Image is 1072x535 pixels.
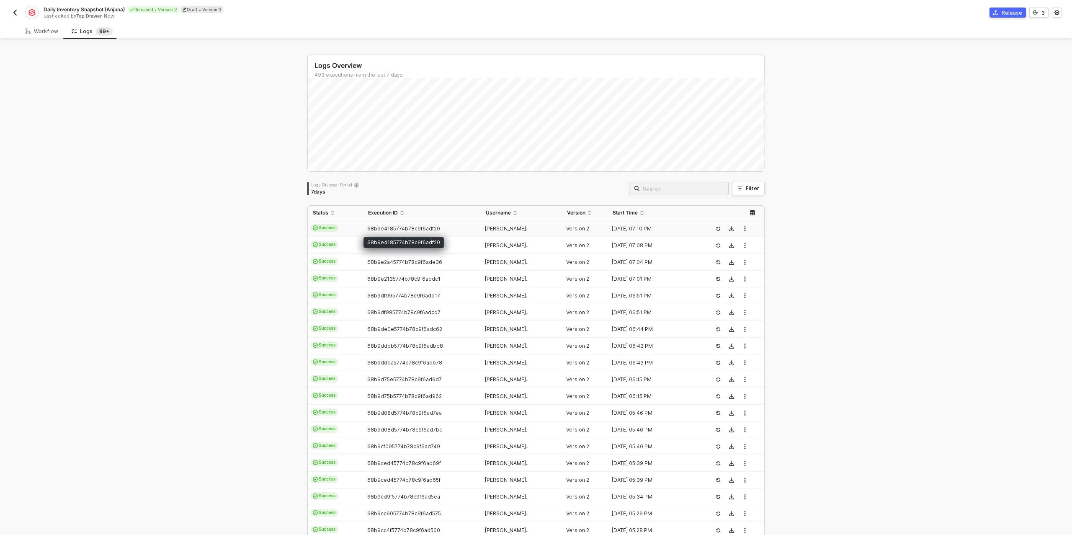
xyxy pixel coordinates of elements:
div: Last edited by - Now [44,13,535,19]
span: [PERSON_NAME]... [485,242,530,248]
span: Success [310,459,338,466]
span: 68b9d08d5774b78c9f6ad7ea [367,410,442,416]
span: icon-download [729,277,734,282]
span: icon-download [729,511,734,516]
button: Filter [732,182,765,195]
span: icon-cards [313,443,318,448]
button: 3 [1029,8,1049,18]
span: [PERSON_NAME]... [485,393,530,399]
span: Version 2 [566,376,589,383]
span: Success [310,509,338,517]
span: Version [567,209,585,216]
span: [PERSON_NAME]... [485,426,530,433]
span: icon-cards [313,242,318,247]
span: icon-commerce [993,10,998,15]
span: Version 2 [566,426,589,433]
span: icon-cards [313,309,318,314]
div: [DATE] 06:15 PM [608,376,699,383]
span: icon-download [729,344,734,349]
span: [PERSON_NAME]... [485,225,530,232]
span: Version 2 [566,494,589,500]
span: 68b9cf095774b78c9f6ad749 [367,443,440,450]
span: Version 2 [566,225,589,232]
div: [DATE] 05:29 PM [608,510,699,517]
span: icon-download [729,394,734,399]
span: icon-cards [313,225,318,230]
button: back [10,8,20,18]
span: [PERSON_NAME]... [485,309,530,315]
div: [DATE] 06:44 PM [608,326,699,333]
span: Start Time [613,209,638,216]
sup: 493 [96,27,113,36]
span: icon-success-page [716,293,721,298]
input: Search [643,184,723,193]
span: icon-success-page [716,528,721,533]
span: [PERSON_NAME]... [485,376,530,383]
span: Success [310,258,338,265]
span: icon-settings [1054,10,1059,15]
span: Version 2 [566,460,589,466]
span: 68b9d08d5774b78c9f6ad7be [367,426,443,433]
span: icon-cards [313,292,318,297]
span: Version 2 [566,276,589,282]
div: [DATE] 07:01 PM [608,276,699,282]
span: Version 2 [566,359,589,366]
span: icon-success-page [716,394,721,399]
div: Released • Version 2 [128,6,179,13]
span: Version 2 [566,393,589,399]
span: Version 2 [566,259,589,265]
span: [PERSON_NAME]... [485,410,530,416]
span: Success [310,325,338,332]
span: 68b9cc605774b78c9f6ad575 [367,510,441,517]
div: [DATE] 05:40 PM [608,443,699,450]
span: Success [310,442,338,450]
span: icon-success-page [716,327,721,332]
span: 68b9d75e5774b78c9f6ad9d7 [367,376,442,383]
span: icon-download [729,293,734,298]
span: icon-success-page [716,411,721,416]
th: Username [481,206,562,220]
span: icon-cards [313,376,318,381]
span: Version 2 [566,242,589,248]
span: icon-download [729,243,734,248]
img: back [12,9,18,16]
span: icon-success-page [716,344,721,349]
span: 68b9e2135774b78c9f6addc1 [367,276,441,282]
span: Version 2 [566,510,589,517]
span: icon-cards [313,326,318,331]
span: icon-success-page [716,444,721,449]
span: icon-success-page [716,260,721,265]
span: icon-success-page [716,226,721,231]
span: Top Drawer [76,13,102,19]
span: icon-download [729,327,734,332]
span: 68b9df995774b78c9f6add17 [367,292,440,299]
div: Logs Overview [314,61,764,70]
div: [DATE] 06:51 PM [608,309,699,316]
div: 68b9e4185774b78c9f6adf20 [363,237,444,248]
div: [DATE] 06:43 PM [608,343,699,349]
div: Filter [746,185,759,192]
span: icon-cards [313,276,318,281]
div: [DATE] 05:46 PM [608,426,699,433]
div: [DATE] 07:10 PM [608,225,699,232]
span: Version 2 [566,309,589,315]
button: Release [990,8,1026,18]
span: [PERSON_NAME]... [485,494,530,500]
span: [PERSON_NAME]... [485,343,530,349]
span: [PERSON_NAME]... [485,443,530,450]
span: icon-cards [313,527,318,532]
span: 68b9ced45774b78c9f6ad65f [367,477,441,483]
div: 493 executions from the last 7 days [314,72,764,78]
span: Success [310,375,338,383]
div: [DATE] 05:39 PM [608,460,699,467]
div: Logs Disposal Period [311,182,359,188]
span: 68b9e2a45774b78c9f6ade36 [367,259,442,265]
span: icon-success-page [716,360,721,365]
span: icon-download [729,461,734,466]
span: Execution ID [368,209,398,216]
span: [PERSON_NAME]... [485,326,530,332]
span: 68b9e3b95774b78c9f6adeab [367,242,443,248]
span: Username [486,209,511,216]
span: icon-cards [313,477,318,482]
div: [DATE] 05:28 PM [608,527,699,534]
